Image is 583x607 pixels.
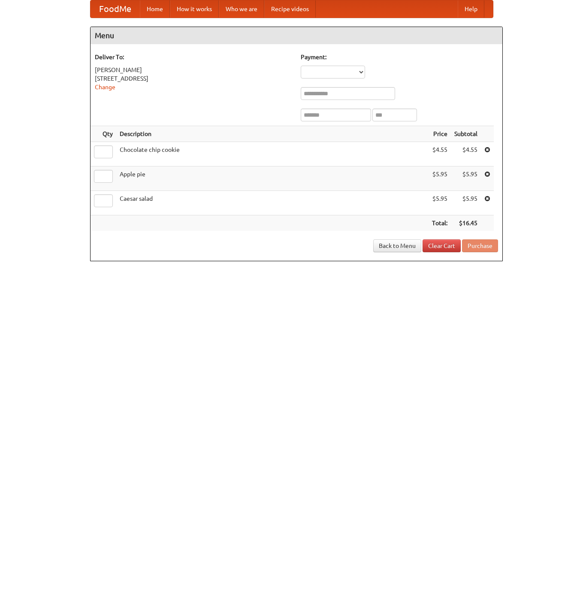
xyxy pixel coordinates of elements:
[429,142,451,166] td: $4.55
[91,27,502,44] h4: Menu
[451,191,481,215] td: $5.95
[451,126,481,142] th: Subtotal
[95,66,292,74] div: [PERSON_NAME]
[170,0,219,18] a: How it works
[95,74,292,83] div: [STREET_ADDRESS]
[451,166,481,191] td: $5.95
[116,142,429,166] td: Chocolate chip cookie
[301,53,498,61] h5: Payment:
[429,191,451,215] td: $5.95
[429,166,451,191] td: $5.95
[451,215,481,231] th: $16.45
[116,191,429,215] td: Caesar salad
[423,239,461,252] a: Clear Cart
[116,166,429,191] td: Apple pie
[91,126,116,142] th: Qty
[429,215,451,231] th: Total:
[264,0,316,18] a: Recipe videos
[373,239,421,252] a: Back to Menu
[91,0,140,18] a: FoodMe
[95,53,292,61] h5: Deliver To:
[429,126,451,142] th: Price
[458,0,484,18] a: Help
[451,142,481,166] td: $4.55
[219,0,264,18] a: Who we are
[462,239,498,252] button: Purchase
[140,0,170,18] a: Home
[116,126,429,142] th: Description
[95,84,115,91] a: Change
